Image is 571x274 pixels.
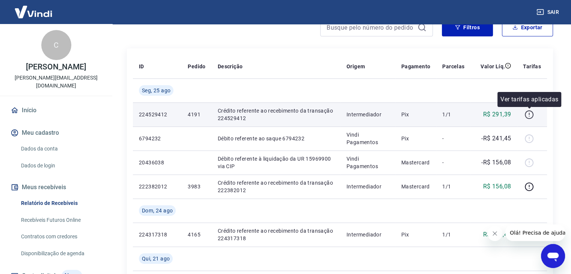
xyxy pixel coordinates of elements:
[401,63,431,70] p: Pagamento
[139,135,176,142] p: 6794232
[218,135,334,142] p: Débito referente ao saque 6794232
[188,63,205,70] p: Pedido
[9,179,103,196] button: Meus recebíveis
[218,155,334,170] p: Débito referente à liquidação da UR 15969900 via CIP
[139,231,176,238] p: 224317318
[139,63,144,70] p: ID
[347,63,365,70] p: Origem
[5,5,63,11] span: Olá! Precisa de ajuda?
[442,159,464,166] p: -
[9,0,58,23] img: Vindi
[347,155,389,170] p: Vindi Pagamentos
[142,255,170,262] span: Qui, 21 ago
[442,111,464,118] p: 1/1
[442,135,464,142] p: -
[347,111,389,118] p: Intermediador
[26,63,86,71] p: [PERSON_NAME]
[41,30,71,60] div: C
[18,246,103,261] a: Disponibilização de agenda
[9,125,103,141] button: Meu cadastro
[401,183,431,190] p: Mastercard
[505,224,565,241] iframe: Mensagem da empresa
[218,107,334,122] p: Crédito referente ao recebimento da transação 224529412
[347,131,389,146] p: Vindi Pagamentos
[139,159,176,166] p: 20436038
[401,135,431,142] p: Pix
[535,5,562,19] button: Sair
[142,87,170,94] span: Seg, 25 ago
[442,183,464,190] p: 1/1
[9,102,103,119] a: Início
[442,63,464,70] p: Parcelas
[18,141,103,157] a: Dados da conta
[218,179,334,194] p: Crédito referente ao recebimento da transação 222382012
[442,231,464,238] p: 1/1
[188,111,205,118] p: 4191
[442,18,493,36] button: Filtros
[18,212,103,228] a: Recebíveis Futuros Online
[6,74,106,90] p: [PERSON_NAME][EMAIL_ADDRESS][DOMAIN_NAME]
[401,159,431,166] p: Mastercard
[18,229,103,244] a: Contratos com credores
[18,158,103,173] a: Dados de login
[347,183,389,190] p: Intermediador
[502,18,553,36] button: Exportar
[18,196,103,211] a: Relatório de Recebíveis
[142,207,173,214] span: Dom, 24 ago
[218,63,243,70] p: Descrição
[188,231,205,238] p: 4165
[327,22,414,33] input: Busque pelo número do pedido
[139,183,176,190] p: 222382012
[500,95,558,104] p: Ver tarifas aplicadas
[523,63,541,70] p: Tarifas
[401,111,431,118] p: Pix
[483,110,511,119] p: R$ 291,39
[483,182,511,191] p: R$ 156,08
[347,231,389,238] p: Intermediador
[139,111,176,118] p: 224529412
[481,158,511,167] p: -R$ 156,08
[401,231,431,238] p: Pix
[483,230,511,239] p: R$ 241,45
[481,134,511,143] p: -R$ 241,45
[218,227,334,242] p: Crédito referente ao recebimento da transação 224317318
[481,63,505,70] p: Valor Líq.
[487,226,502,241] iframe: Fechar mensagem
[188,183,205,190] p: 3983
[541,244,565,268] iframe: Botão para abrir a janela de mensagens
